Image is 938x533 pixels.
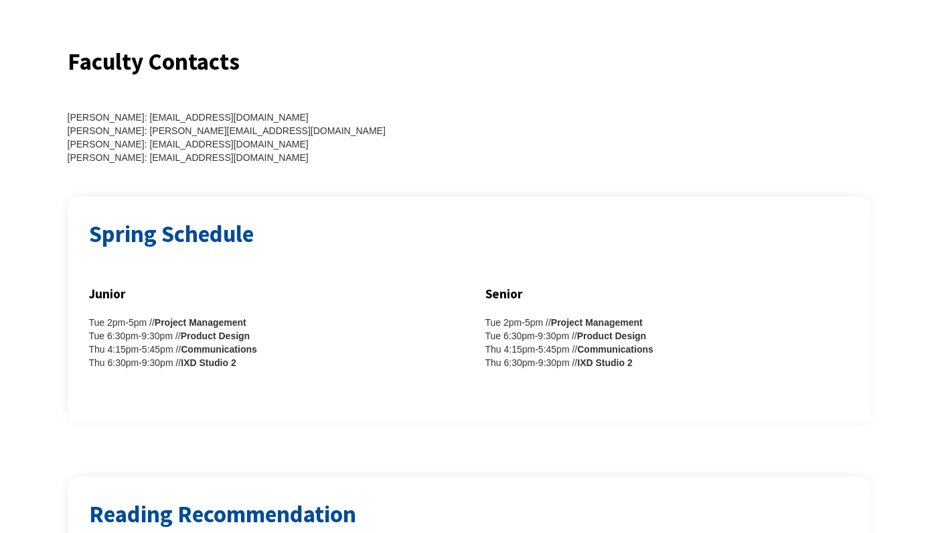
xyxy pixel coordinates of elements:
[551,317,643,328] strong: Project Management
[68,46,453,78] h2: Faculty Contacts
[577,357,632,368] strong: IXD Studio 2
[68,111,453,164] div: [PERSON_NAME]: [EMAIL_ADDRESS][DOMAIN_NAME] [PERSON_NAME]: [PERSON_NAME][EMAIL_ADDRESS][DOMAIN_NA...
[89,283,453,304] h3: Junior
[181,331,250,341] strong: Product Design
[485,316,850,369] div: Tue 2pm-5pm // Tue 6:30pm-9:30pm // Thu 4:15pm-5:45pm // Thu 6:30pm-9:30pm //
[155,317,246,328] strong: Project Management
[89,498,850,531] h2: Reading Recommendation
[577,331,646,341] strong: Product Design
[577,344,653,355] strong: Communications
[181,357,236,368] strong: IXD Studio 2
[181,344,257,355] strong: Communications
[485,283,850,304] h3: Senior
[89,218,850,251] h2: Spring Schedule
[89,316,453,369] div: Tue 2pm-5pm // Tue 6:30pm-9:30pm // Thu 4:15pm-5:45pm // Thu 6:30pm-9:30pm //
